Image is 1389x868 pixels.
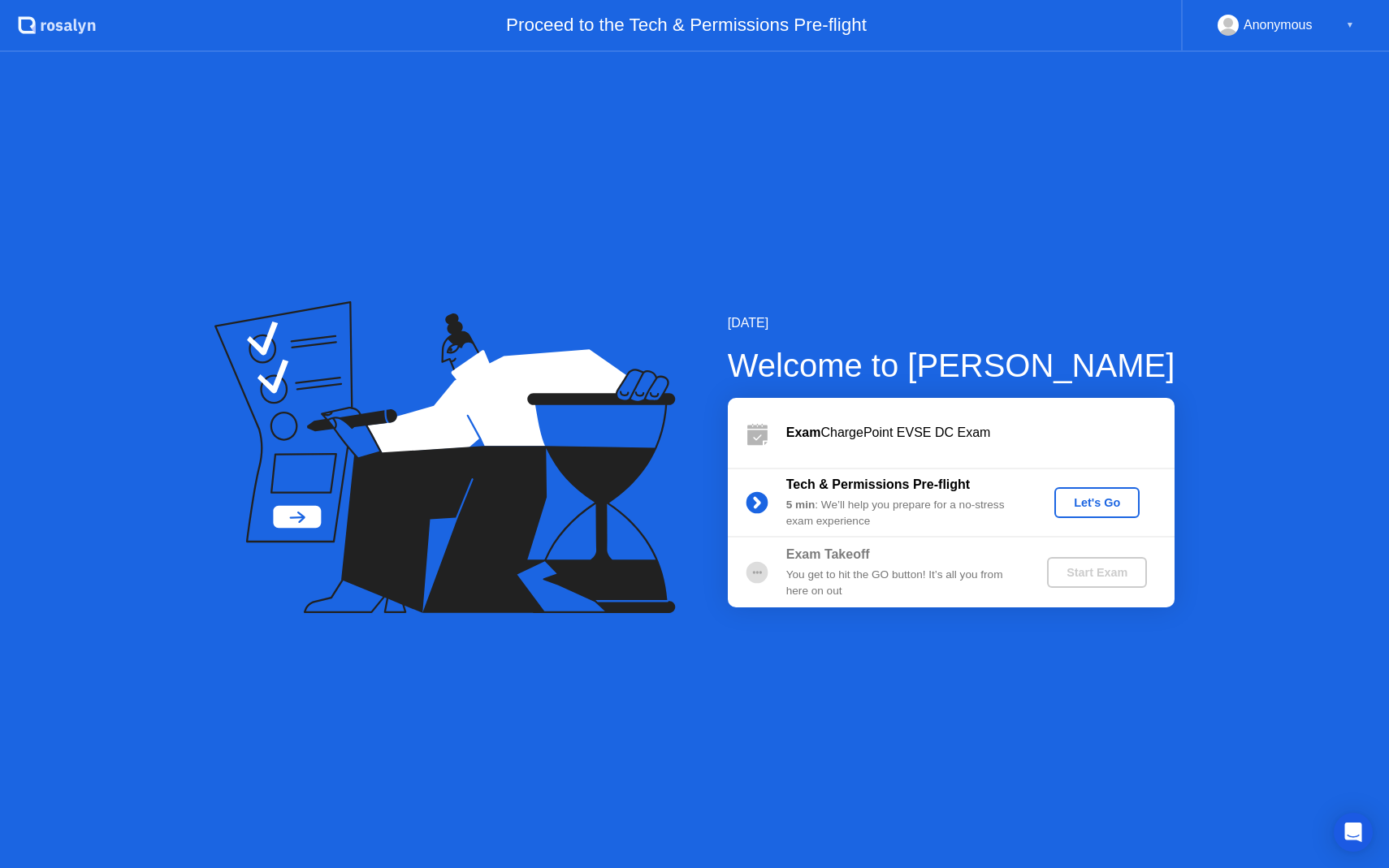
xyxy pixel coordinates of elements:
[728,341,1175,390] div: Welcome to [PERSON_NAME]
[728,313,1175,333] div: [DATE]
[1346,15,1354,36] div: ▼
[1054,566,1140,579] div: Start Exam
[786,567,1020,600] div: You get to hit the GO button! It’s all you from here on out
[786,425,821,439] b: Exam
[1054,487,1140,518] button: Let's Go
[786,423,1175,443] div: ChargePoint EVSE DC Exam
[1244,15,1313,36] div: Anonymous
[1061,496,1133,509] div: Let's Go
[786,547,870,561] b: Exam Takeoff
[786,497,1020,530] div: : We’ll help you prepare for a no-stress exam experience
[786,499,816,511] b: 5 min
[1047,557,1147,588] button: Start Exam
[1334,813,1373,852] div: Open Intercom Messenger
[786,477,970,491] b: Tech & Permissions Pre-flight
